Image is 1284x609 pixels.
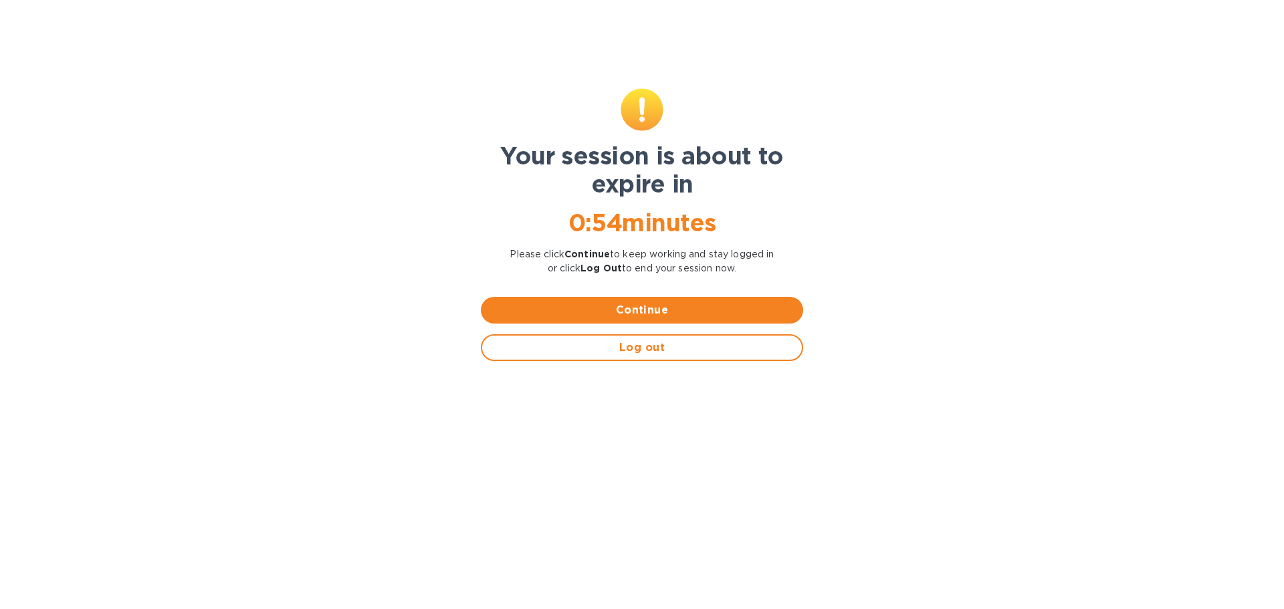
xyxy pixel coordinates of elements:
span: Log out [493,340,791,356]
span: Continue [492,302,792,318]
b: Continue [564,249,610,259]
h1: 0 : 54 minutes [481,209,803,237]
button: Continue [481,297,803,324]
button: Log out [481,334,803,361]
h1: Your session is about to expire in [481,142,803,198]
p: Please click to keep working and stay logged in or click to end your session now. [481,247,803,275]
b: Log Out [580,263,622,273]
